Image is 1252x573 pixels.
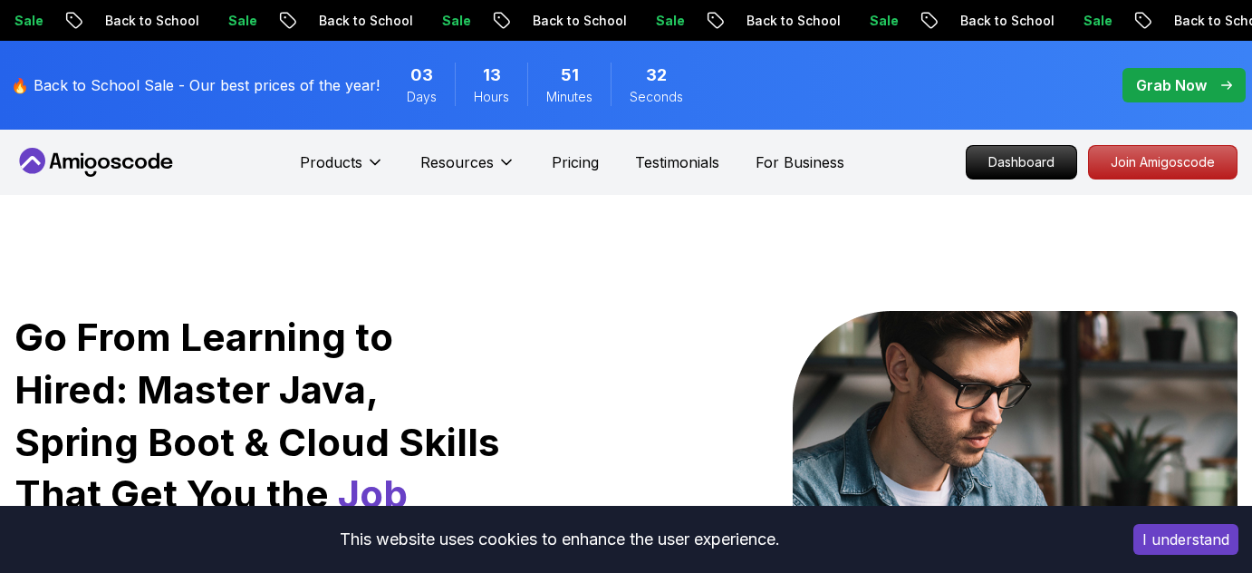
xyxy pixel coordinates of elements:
[635,151,719,173] a: Testimonials
[407,88,437,106] span: Days
[692,12,815,30] p: Back to School
[546,88,592,106] span: Minutes
[474,88,509,106] span: Hours
[420,151,515,188] button: Resources
[410,63,433,88] span: 3 Days
[420,151,494,173] p: Resources
[483,63,501,88] span: 13 Hours
[602,12,660,30] p: Sale
[1089,146,1237,179] p: Join Amigoscode
[1133,524,1238,555] button: Accept cookies
[756,151,844,173] a: For Business
[966,145,1077,180] a: Dashboard
[174,12,232,30] p: Sale
[478,12,602,30] p: Back to School
[630,88,683,106] span: Seconds
[14,520,1106,559] div: This website uses cookies to enhance the user experience.
[300,151,384,188] button: Products
[388,12,446,30] p: Sale
[1088,145,1238,180] a: Join Amigoscode
[14,311,507,520] h1: Go From Learning to Hired: Master Java, Spring Boot & Cloud Skills That Get You the
[51,12,174,30] p: Back to School
[1120,12,1243,30] p: Back to School
[552,151,599,173] a: Pricing
[906,12,1029,30] p: Back to School
[561,63,579,88] span: 51 Minutes
[338,471,408,517] span: Job
[300,151,362,173] p: Products
[1029,12,1087,30] p: Sale
[815,12,873,30] p: Sale
[1136,74,1207,96] p: Grab Now
[265,12,388,30] p: Back to School
[11,74,380,96] p: 🔥 Back to School Sale - Our best prices of the year!
[646,63,667,88] span: 32 Seconds
[967,146,1076,179] p: Dashboard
